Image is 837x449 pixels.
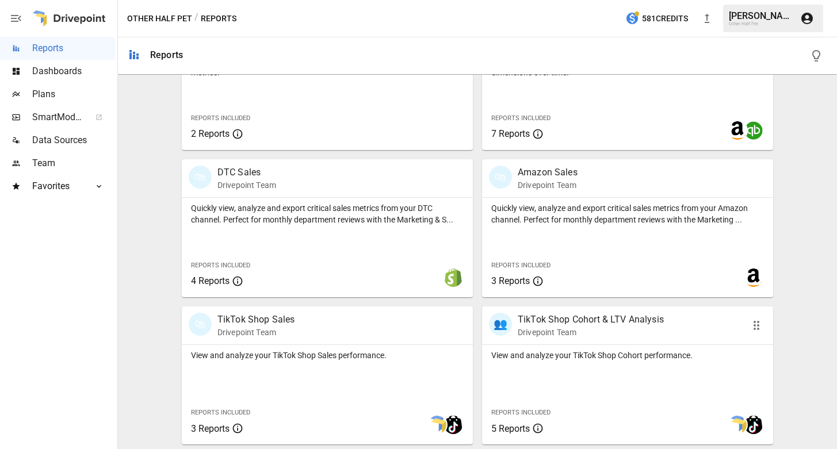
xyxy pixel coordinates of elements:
div: 🛍 [489,166,512,189]
div: 🛍 [189,313,212,336]
button: 581Credits [621,8,693,29]
span: Reports Included [191,114,250,122]
button: New version available, click to update! [695,7,718,30]
p: Drivepoint Team [217,327,295,338]
button: Other Half Pet [127,11,192,26]
span: 7 Reports [491,128,530,139]
div: / [194,11,198,26]
span: Reports Included [491,409,551,416]
p: Quickly view, analyze and export critical sales metrics from your Amazon channel. Perfect for mon... [491,202,764,225]
img: smart model [728,416,747,434]
span: SmartModel [32,110,83,124]
span: 4 Reports [191,275,230,286]
span: 2 Reports [191,128,230,139]
p: Amazon Sales [518,166,578,179]
div: 🛍 [189,166,212,189]
img: amazon [744,268,763,287]
span: Reports Included [191,262,250,269]
span: Reports Included [491,262,551,269]
span: Reports Included [491,114,551,122]
img: quickbooks [744,121,763,140]
span: 5 Reports [491,423,530,434]
div: 👥 [489,313,512,336]
div: Reports [150,49,183,60]
img: smart model [428,416,446,434]
span: ™ [82,109,90,123]
p: TikTok Shop Sales [217,313,295,327]
p: View and analyze your TikTok Shop Cohort performance. [491,350,764,361]
p: Quickly view, analyze and export critical sales metrics from your DTC channel. Perfect for monthl... [191,202,464,225]
p: View and analyze your TikTok Shop Sales performance. [191,350,464,361]
p: Drivepoint Team [518,179,578,191]
p: Drivepoint Team [518,327,664,338]
span: Team [32,156,115,170]
span: Data Sources [32,133,115,147]
p: TikTok Shop Cohort & LTV Analysis [518,313,664,327]
span: Reports [32,41,115,55]
img: tiktok [444,416,463,434]
img: shopify [444,268,463,287]
span: Plans [32,87,115,101]
div: Other Half Pet [729,21,793,26]
img: amazon [728,121,747,140]
span: Dashboards [32,64,115,78]
p: Drivepoint Team [217,179,276,191]
span: 581 Credits [642,11,688,26]
div: [PERSON_NAME] [729,10,793,21]
span: Favorites [32,179,83,193]
p: DTC Sales [217,166,276,179]
span: 3 Reports [191,423,230,434]
span: Reports Included [191,409,250,416]
span: 3 Reports [491,275,530,286]
img: tiktok [744,416,763,434]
